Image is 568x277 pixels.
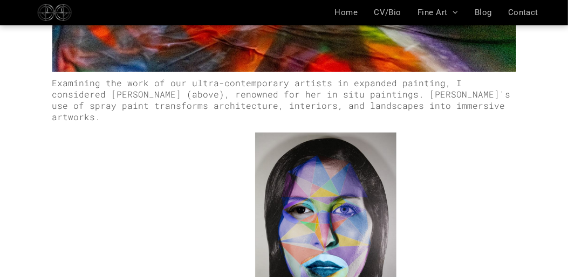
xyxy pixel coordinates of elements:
a: Blog [467,8,500,17]
a: Home [326,8,366,17]
a: Fine Art [409,8,467,17]
a: CV/Bio [366,8,409,17]
span: Examining the work of our ultra-contemporary artists in expanded painting, I considered [PERSON_N... [52,77,511,122]
a: Contact [500,8,546,17]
